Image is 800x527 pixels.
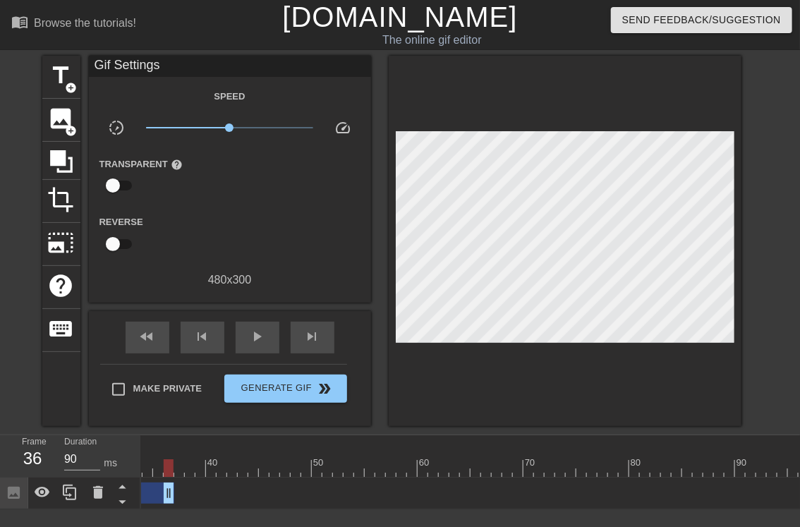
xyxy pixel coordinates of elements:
[89,272,371,289] div: 480 x 300
[316,380,333,397] span: double_arrow
[11,435,54,476] div: Frame
[48,105,75,132] span: image
[611,7,792,33] button: Send Feedback/Suggestion
[99,215,143,229] label: Reverse
[737,456,749,470] div: 90
[224,375,346,403] button: Generate Gif
[66,125,78,137] span: add_circle
[89,56,371,77] div: Gif Settings
[108,119,125,136] span: slow_motion_video
[249,328,266,345] span: play_arrow
[214,90,245,104] label: Speed
[99,157,183,171] label: Transparent
[207,456,220,470] div: 40
[304,328,321,345] span: skip_next
[139,328,156,345] span: fast_rewind
[274,32,590,49] div: The online gif editor
[313,456,326,470] div: 50
[11,13,28,30] span: menu_book
[230,380,341,397] span: Generate Gif
[133,382,202,396] span: Make Private
[64,437,97,446] label: Duration
[22,446,43,471] div: 36
[334,119,351,136] span: speed
[11,13,136,35] a: Browse the tutorials!
[282,1,517,32] a: [DOMAIN_NAME]
[48,272,75,299] span: help
[34,17,136,29] div: Browse the tutorials!
[171,159,183,171] span: help
[66,82,78,94] span: add_circle
[104,456,117,471] div: ms
[622,11,781,29] span: Send Feedback/Suggestion
[48,229,75,256] span: photo_size_select_large
[194,328,211,345] span: skip_previous
[525,456,538,470] div: 70
[48,186,75,213] span: crop
[419,456,432,470] div: 60
[48,62,75,89] span: title
[48,315,75,342] span: keyboard
[631,456,643,470] div: 80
